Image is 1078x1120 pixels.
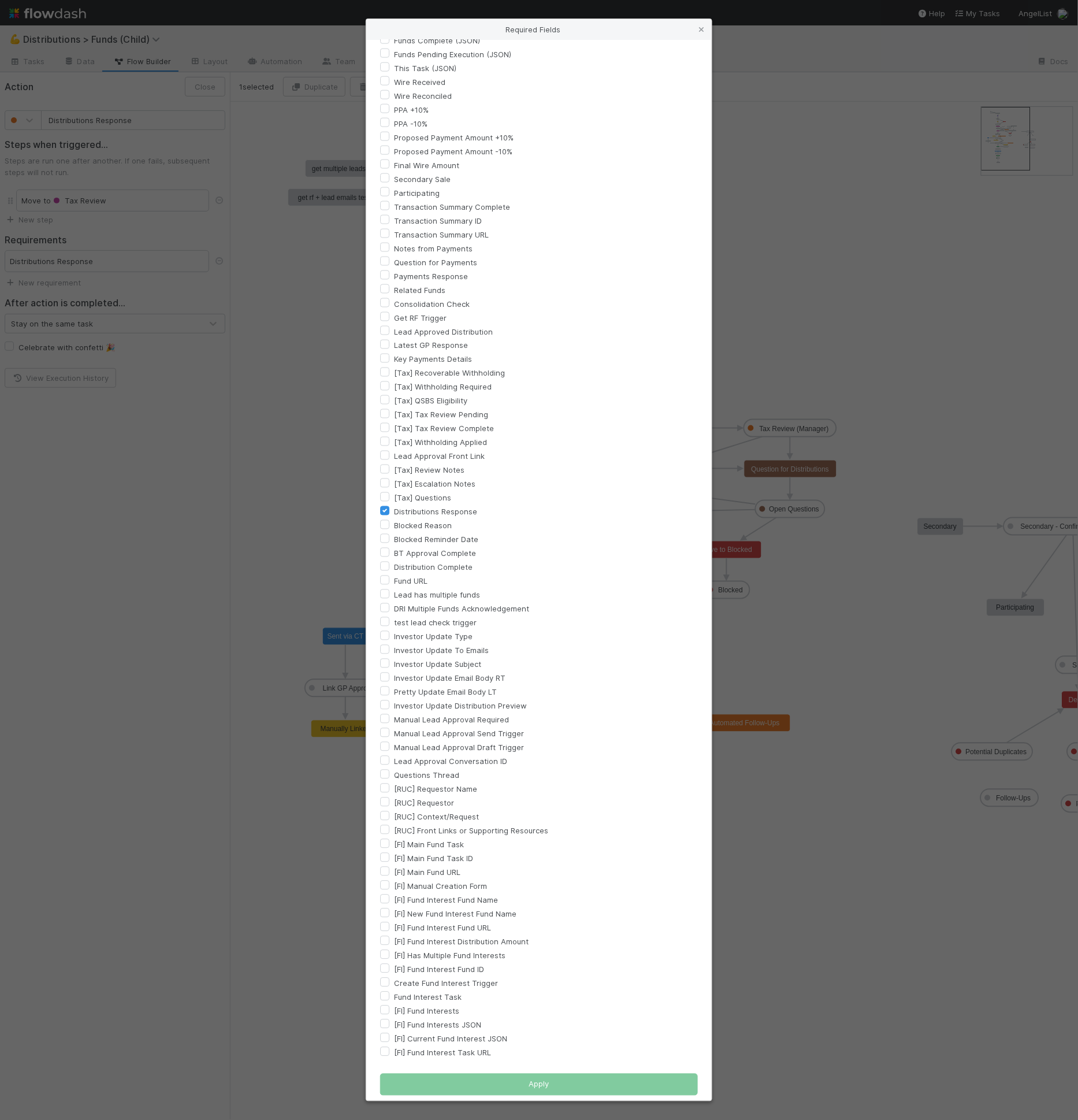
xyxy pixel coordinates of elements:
[394,1046,491,1060] label: [FI] Fund Interest Task URL
[394,741,524,755] label: Manual Lead Approval Draft Trigger
[394,186,440,200] label: Participating
[394,158,459,172] label: Final Wire Amount
[394,75,445,89] label: Wire Received
[394,1018,481,1032] label: [FI] Fund Interests JSON
[394,602,529,616] label: DRI Multiple Funds Acknowledgement
[394,644,489,658] label: Investor Update To Emails
[380,1074,698,1096] button: Apply
[394,547,476,561] label: BT Approval Complete
[394,991,462,1004] label: Fund Interest Task
[394,339,468,353] label: Latest GP Response
[394,963,484,977] label: [FI] Fund Interest Fund ID
[394,408,488,422] label: [Tax] Tax Review Pending
[394,1032,507,1046] label: [FI] Current Fund Interest JSON
[394,977,498,991] label: Create Fund Interest Trigger
[394,935,529,949] label: [FI] Fund Interest Distribution Amount
[394,574,428,588] label: Fund URL
[394,366,505,380] label: [Tax] Recoverable Withholding
[394,380,492,394] label: [Tax] Withholding Required
[394,131,514,144] label: Proposed Payment Amount +10%
[394,852,473,866] label: [FI] Main Fund Task ID
[394,824,548,838] label: [RUC] Front Links or Supporting Resources
[394,353,472,366] label: Key Payments Details
[394,144,512,158] label: Proposed Payment Amount -10%
[394,311,447,325] label: Get RF Trigger
[394,47,511,61] label: Funds Pending Execution (JSON)
[394,866,460,880] label: [FI] Main Fund URL
[394,921,491,935] label: [FI] Fund Interest Fund URL
[394,297,470,311] label: Consolidation Check
[394,172,451,186] label: Secondary Sale
[394,255,477,269] label: Question for Payments
[394,394,467,408] label: [Tax] QSBS Eligibility
[394,727,524,741] label: Manual Lead Approval Send Trigger
[394,616,477,630] label: test lead check trigger
[394,34,480,47] label: Funds Complete (JSON)
[394,436,487,450] label: [Tax] Withholding Applied
[394,630,473,644] label: Investor Update Type
[394,769,459,782] label: Questions Thread
[394,89,452,103] label: Wire Reconciled
[394,61,456,75] label: This Task (JSON)
[394,880,487,893] label: [FI] Manual Creation Form
[394,796,454,810] label: [RUC] Requestor
[394,838,464,852] label: [FI] Main Fund Task
[394,117,428,131] label: PPA -10%
[394,713,509,727] label: Manual Lead Approval Required
[394,782,477,796] label: [RUC] Requestor Name
[394,325,493,339] label: Lead Approved Distribution
[394,561,473,574] label: Distribution Complete
[394,103,429,117] label: PPA +10%
[394,200,510,214] label: Transaction Summary Complete
[394,505,477,519] label: Distributions Response
[394,588,480,602] label: Lead has multiple funds
[394,685,497,699] label: Pretty Update Email Body LT
[394,907,516,921] label: [FI] New Fund Interest Fund Name
[366,19,712,40] div: Required Fields
[394,1004,459,1018] label: [FI] Fund Interests
[394,477,475,491] label: [Tax] Escalation Notes
[394,672,505,685] label: Investor Update Email Body RT
[394,283,445,297] label: Related Funds
[394,658,481,672] label: Investor Update Subject
[394,519,452,533] label: Blocked Reason
[394,228,489,242] label: Transaction Summary URL
[394,949,505,963] label: [FI] Has Multiple Fund Interests
[394,699,527,713] label: Investor Update Distribution Preview
[394,893,498,907] label: [FI] Fund Interest Fund Name
[394,810,479,824] label: [RUC] Context/Request
[394,269,468,283] label: Payments Response
[394,755,507,769] label: Lead Approval Conversation ID
[394,450,485,463] label: Lead Approval Front Link
[394,422,494,436] label: [Tax] Tax Review Complete
[394,214,482,228] label: Transaction Summary ID
[394,533,478,547] label: Blocked Reminder Date
[394,463,464,477] label: [Tax] Review Notes
[394,242,473,255] label: Notes from Payments
[394,491,451,505] label: [Tax] Questions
